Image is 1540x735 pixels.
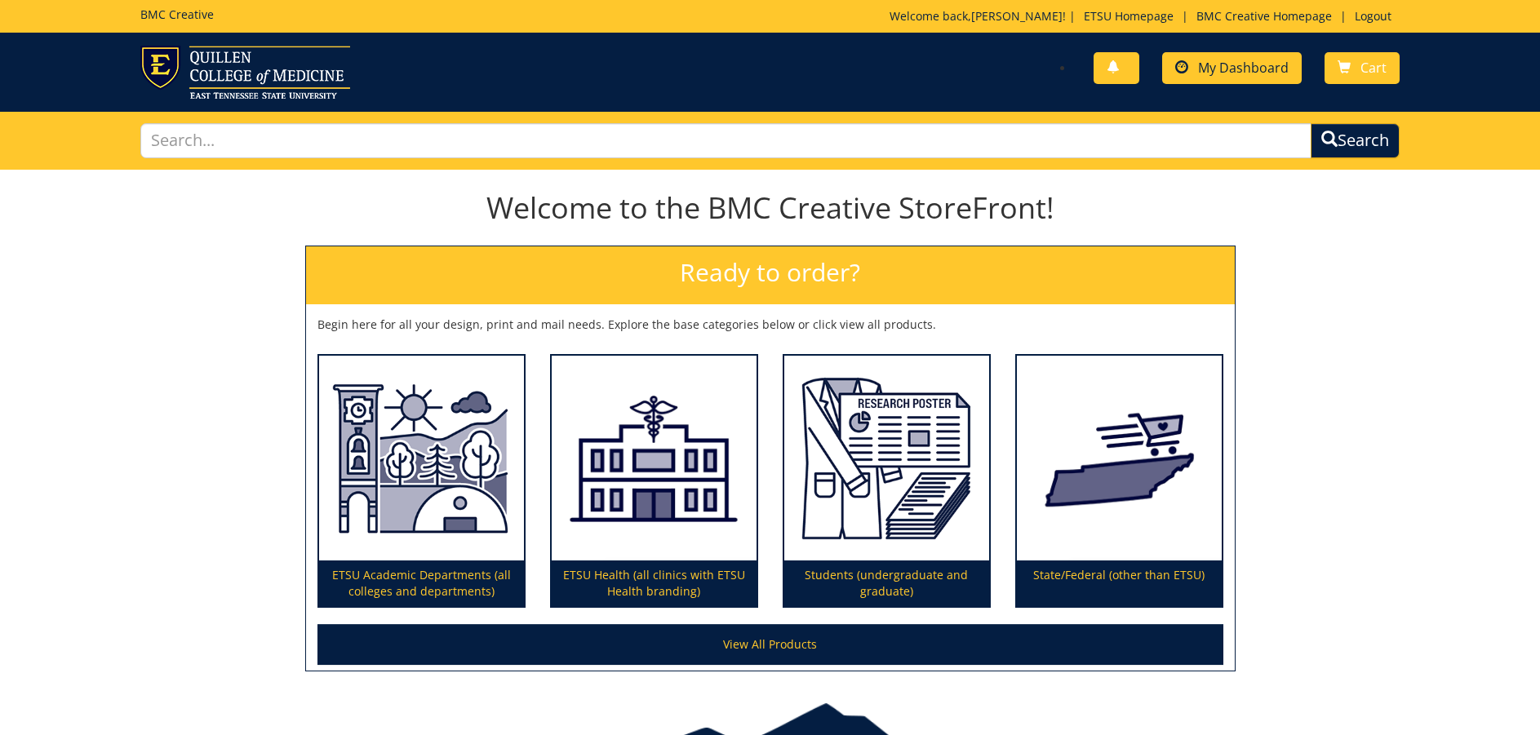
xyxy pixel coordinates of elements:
p: Students (undergraduate and graduate) [784,560,989,606]
a: State/Federal (other than ETSU) [1017,356,1222,607]
a: ETSU Health (all clinics with ETSU Health branding) [552,356,757,607]
a: BMC Creative Homepage [1188,8,1340,24]
p: Welcome back, ! | | | [890,8,1400,24]
a: Cart [1325,52,1400,84]
a: Logout [1347,8,1400,24]
h5: BMC Creative [140,8,214,20]
a: ETSU Homepage [1076,8,1182,24]
h1: Welcome to the BMC Creative StoreFront! [305,192,1236,224]
p: ETSU Health (all clinics with ETSU Health branding) [552,560,757,606]
a: ETSU Academic Departments (all colleges and departments) [319,356,524,607]
span: My Dashboard [1198,59,1289,77]
img: Students (undergraduate and graduate) [784,356,989,561]
p: Begin here for all your design, print and mail needs. Explore the base categories below or click ... [317,317,1223,333]
span: Cart [1360,59,1387,77]
p: State/Federal (other than ETSU) [1017,560,1222,606]
a: My Dashboard [1162,52,1302,84]
a: Students (undergraduate and graduate) [784,356,989,607]
img: ETSU Health (all clinics with ETSU Health branding) [552,356,757,561]
a: [PERSON_NAME] [971,8,1063,24]
img: State/Federal (other than ETSU) [1017,356,1222,561]
button: Search [1311,123,1400,158]
p: ETSU Academic Departments (all colleges and departments) [319,560,524,606]
a: View All Products [317,624,1223,665]
img: ETSU logo [140,46,350,99]
h2: Ready to order? [306,246,1235,304]
img: ETSU Academic Departments (all colleges and departments) [319,356,524,561]
input: Search... [140,123,1311,158]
